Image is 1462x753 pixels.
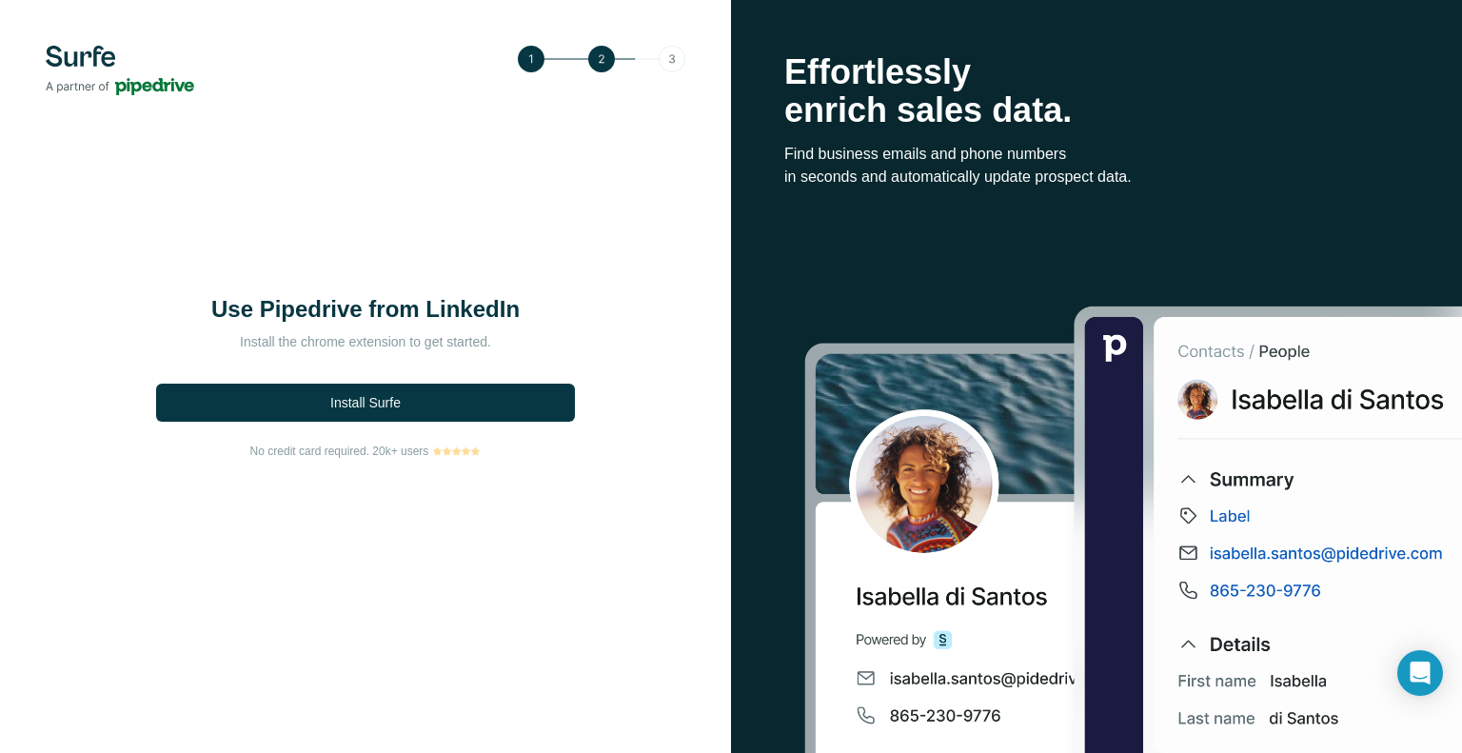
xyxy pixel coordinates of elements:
[330,393,401,412] span: Install Surfe
[250,443,429,460] span: No credit card required. 20k+ users
[784,143,1409,166] p: Find business emails and phone numbers
[175,294,556,325] h1: Use Pipedrive from LinkedIn
[784,166,1409,188] p: in seconds and automatically update prospect data.
[46,46,194,95] img: Surfe's logo
[804,304,1462,753] img: Surfe Stock Photo - Selling good vibes
[784,91,1409,129] p: enrich sales data.
[175,332,556,351] p: Install the chrome extension to get started.
[518,46,685,72] img: Step 2
[156,384,575,422] button: Install Surfe
[1397,650,1443,696] div: Open Intercom Messenger
[784,53,1409,91] p: Effortlessly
